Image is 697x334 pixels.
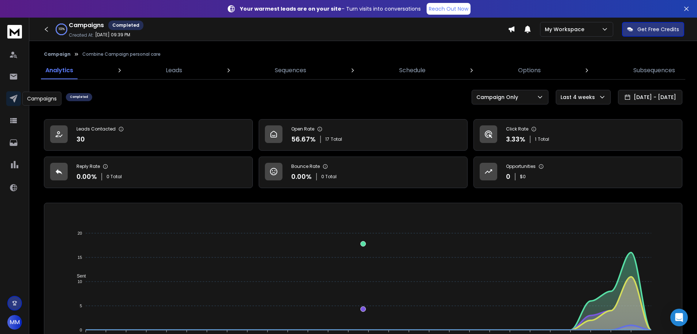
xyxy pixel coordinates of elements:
[161,62,187,79] a: Leads
[259,119,468,151] a: Open Rate56.67%17Total
[45,66,73,75] p: Analytics
[44,119,253,151] a: Leads Contacted30
[78,279,82,284] tspan: 10
[506,134,525,144] p: 3.33 %
[106,174,122,180] p: 0 Total
[71,274,86,279] span: Sent
[240,5,421,12] p: – Turn visits into conversations
[561,93,598,101] p: Last 4 weeks
[538,136,549,142] span: Total
[76,126,116,132] p: Leads Contacted
[80,328,82,332] tspan: 0
[629,62,679,79] a: Subsequences
[291,134,316,144] p: 56.67 %
[473,119,682,151] a: Click Rate3.33%1Total
[670,309,688,326] div: Open Intercom Messenger
[291,172,312,182] p: 0.00 %
[240,5,341,12] strong: Your warmest leads are on your site
[473,157,682,188] a: Opportunities0$0
[44,51,71,57] button: Campaign
[275,66,306,75] p: Sequences
[476,93,521,101] p: Campaign Only
[78,255,82,260] tspan: 15
[108,21,143,30] div: Completed
[622,22,684,37] button: Get Free Credits
[535,136,536,142] span: 1
[66,93,92,101] div: Completed
[291,126,314,132] p: Open Rate
[78,231,82,235] tspan: 20
[69,21,104,30] h1: Campaigns
[321,174,337,180] p: 0 Total
[22,92,61,106] div: Campaigns
[399,66,426,75] p: Schedule
[618,90,682,104] button: [DATE] - [DATE]
[545,26,587,33] p: My Workspace
[80,304,82,308] tspan: 5
[506,172,510,182] p: 0
[166,66,182,75] p: Leads
[429,5,468,12] p: Reach Out Now
[82,51,161,57] p: Combine Campaign personal care
[637,26,679,33] p: Get Free Credits
[7,315,22,330] button: MM
[69,32,94,38] p: Created At:
[514,62,545,79] a: Options
[259,157,468,188] a: Bounce Rate0.00%0 Total
[633,66,675,75] p: Subsequences
[291,164,320,169] p: Bounce Rate
[76,164,100,169] p: Reply Rate
[506,126,528,132] p: Click Rate
[395,62,430,79] a: Schedule
[270,62,311,79] a: Sequences
[7,25,22,38] img: logo
[76,134,85,144] p: 30
[76,172,97,182] p: 0.00 %
[95,32,130,38] p: [DATE] 09:39 PM
[427,3,471,15] a: Reach Out Now
[331,136,342,142] span: Total
[44,157,253,188] a: Reply Rate0.00%0 Total
[59,27,65,32] p: 100 %
[41,62,78,79] a: Analytics
[520,174,526,180] p: $ 0
[518,66,541,75] p: Options
[506,164,536,169] p: Opportunities
[325,136,329,142] span: 17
